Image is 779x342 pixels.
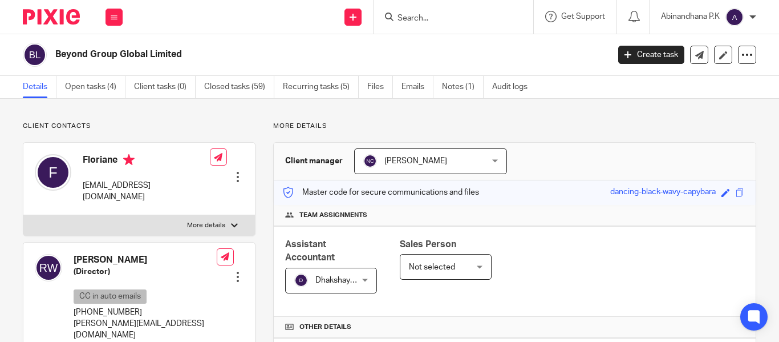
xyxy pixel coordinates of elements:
[83,180,210,203] p: [EMAIL_ADDRESS][DOMAIN_NAME]
[23,9,80,25] img: Pixie
[610,186,716,199] div: dancing-black-wavy-capybara
[400,240,456,249] span: Sales Person
[83,154,210,168] h4: Floriane
[283,76,359,98] a: Recurring tasks (5)
[363,154,377,168] img: svg%3E
[294,273,308,287] img: svg%3E
[74,254,217,266] h4: [PERSON_NAME]
[299,211,367,220] span: Team assignments
[492,76,536,98] a: Audit logs
[23,122,255,131] p: Client contacts
[285,240,335,262] span: Assistant Accountant
[725,8,744,26] img: svg%3E
[273,122,756,131] p: More details
[299,323,351,332] span: Other details
[35,154,71,191] img: svg%3E
[442,76,484,98] a: Notes (1)
[204,76,274,98] a: Closed tasks (59)
[401,76,433,98] a: Emails
[409,263,455,271] span: Not selected
[367,76,393,98] a: Files
[134,76,196,98] a: Client tasks (0)
[384,157,447,165] span: [PERSON_NAME]
[74,266,217,277] h5: (Director)
[35,254,62,281] img: svg%3E
[661,11,720,22] p: Abinandhana P.K
[282,187,479,198] p: Master code for secure communications and files
[74,318,217,341] p: [PERSON_NAME][EMAIL_ADDRESS][DOMAIN_NAME]
[123,154,135,166] i: Primary
[23,76,56,98] a: Details
[187,221,225,230] p: More details
[561,13,605,21] span: Get Support
[618,46,684,64] a: Create task
[23,43,47,67] img: svg%3E
[315,276,363,284] span: Dhakshaya M
[74,289,147,304] p: CC in auto emails
[74,307,217,318] p: [PHONE_NUMBER]
[55,49,492,61] h2: Beyond Group Global Limited
[285,155,343,167] h3: Client manager
[65,76,125,98] a: Open tasks (4)
[396,14,499,24] input: Search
